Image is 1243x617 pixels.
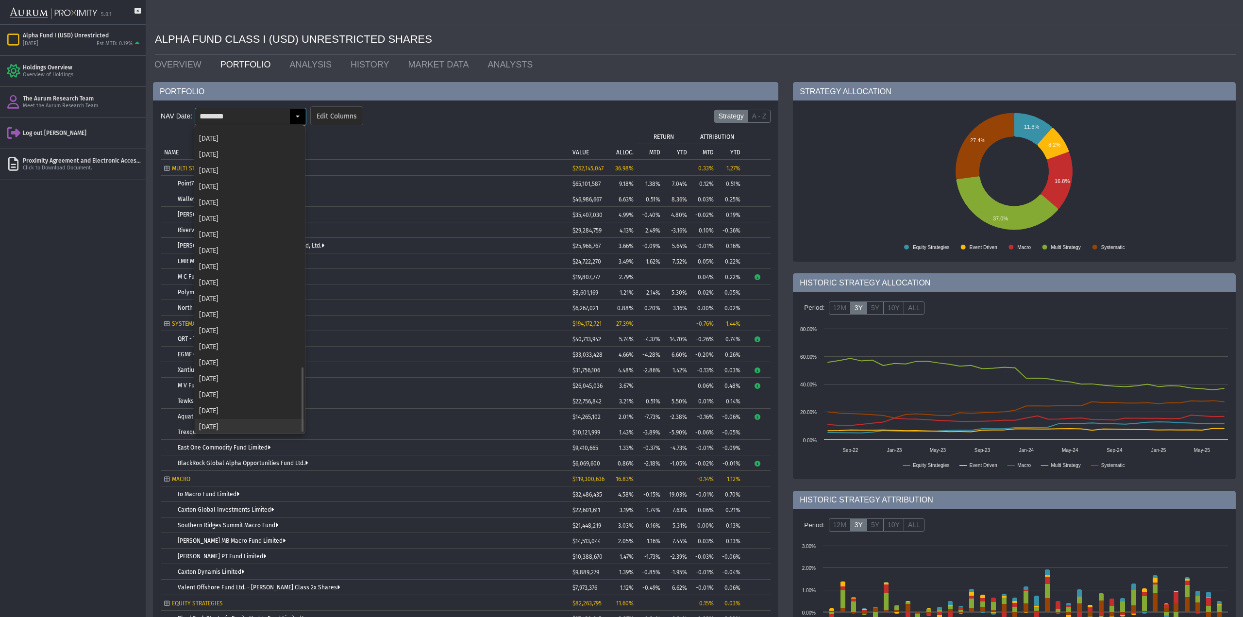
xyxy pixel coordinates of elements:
[793,82,1236,100] div: STRATEGY ALLOCATION
[664,191,690,207] td: 8.36%
[829,518,851,532] label: 12M
[717,517,744,533] td: 0.13%
[618,367,634,374] span: 4.48%
[1062,448,1078,453] text: May-24
[23,95,142,102] div: The Aurum Research Team
[572,398,602,405] span: $22,756,842
[605,128,637,159] td: Column ALLOC.
[1151,448,1166,453] text: Jan-25
[887,448,902,453] text: Jan-23
[637,362,664,378] td: -2.86%
[637,580,664,595] td: -0.49%
[1024,124,1039,130] text: 11.6%
[178,258,271,265] a: LMR Multi-Strategy Fund Limited**
[572,289,598,296] span: $8,601,169
[195,387,304,403] div: [DATE]
[619,414,634,420] span: 2.01%
[637,502,664,517] td: -1.74%
[637,564,664,580] td: -0.85%
[690,393,717,409] td: 0.01%
[690,424,717,440] td: -0.06%
[178,413,261,420] a: Aquatic Argo Offshore Fund LP
[800,382,817,387] text: 40.00%
[172,320,203,327] span: SYSTEMATIC
[572,227,602,234] span: $29,284,759
[619,351,634,358] span: 4.66%
[572,584,597,591] span: $7,973,376
[717,440,744,455] td: -0.09%
[569,128,605,159] td: Column VALUE
[664,238,690,253] td: 5.64%
[717,144,744,159] td: Column YTD
[195,243,304,259] div: [DATE]
[637,440,664,455] td: -0.37%
[572,476,605,483] span: $119,300,636
[195,163,304,179] div: [DATE]
[178,522,278,529] a: Southern Ridges Summit Macro Fund
[195,419,304,435] div: [DATE]
[572,445,598,451] span: $9,410,665
[1018,463,1031,468] text: Macro
[637,533,664,549] td: -1.16%
[637,486,664,502] td: -0.15%
[572,243,601,250] span: $25,966,767
[572,149,589,156] p: VALUE
[195,339,304,355] div: [DATE]
[637,253,664,269] td: 1.62%
[153,82,778,100] div: PORTFOLIO
[690,191,717,207] td: 0.03%
[717,533,744,549] td: 0.13%
[717,331,744,347] td: 0.74%
[1018,245,1031,250] text: Macro
[23,32,142,39] div: Alpha Fund I (USD) Unrestricted
[744,128,771,159] td: Column
[195,403,304,419] div: [DATE]
[619,445,634,451] span: 1.33%
[572,320,602,327] span: $194,172,721
[572,491,602,498] span: $32,486,435
[572,429,600,436] span: $10,121,999
[195,355,304,371] div: [DATE]
[913,245,950,250] text: Equity Strategies
[178,196,265,202] a: Walleye Opportunities Fund Ltd
[803,438,817,443] text: 0.00%
[1101,245,1125,250] text: Systematic
[717,549,744,564] td: -0.06%
[619,429,634,436] span: 1.43%
[637,191,664,207] td: 0.51%
[690,284,717,300] td: 0.02%
[717,347,744,362] td: 0.26%
[619,398,634,405] span: 3.21%
[572,383,603,389] span: $26,045,036
[802,544,816,549] text: 3.00%
[616,476,634,483] span: 16.83%
[690,486,717,502] td: -0.01%
[161,108,195,125] div: NAV Date:
[664,580,690,595] td: 6.62%
[172,600,223,607] span: EQUITY STRATEGIES
[572,196,602,203] span: $46,986,667
[572,460,600,467] span: $6,069,600
[178,460,308,467] a: BlackRock Global Alpha Opportunities Fund Ltd.
[930,448,946,453] text: May-23
[637,331,664,347] td: -4.37%
[178,242,324,249] a: [PERSON_NAME] Strategic Partners Offshore Fund, Ltd.
[1019,448,1034,453] text: Jan-24
[694,320,714,327] div: -0.76%
[717,486,744,502] td: 0.70%
[178,506,274,513] a: Caxton Global Investments Limited
[616,600,634,607] span: 11.60%
[172,165,215,172] span: MULTI STRATEGY
[664,549,690,564] td: -2.39%
[664,502,690,517] td: 7.63%
[690,409,717,424] td: -0.16%
[310,106,363,125] dx-button: Edit Columns
[619,336,634,343] span: 5.74%
[664,284,690,300] td: 5.30%
[664,486,690,502] td: 19.03%
[690,238,717,253] td: -0.01%
[572,305,598,312] span: $6,267,021
[195,323,304,339] div: [DATE]
[195,211,304,227] div: [DATE]
[620,289,634,296] span: 1.21%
